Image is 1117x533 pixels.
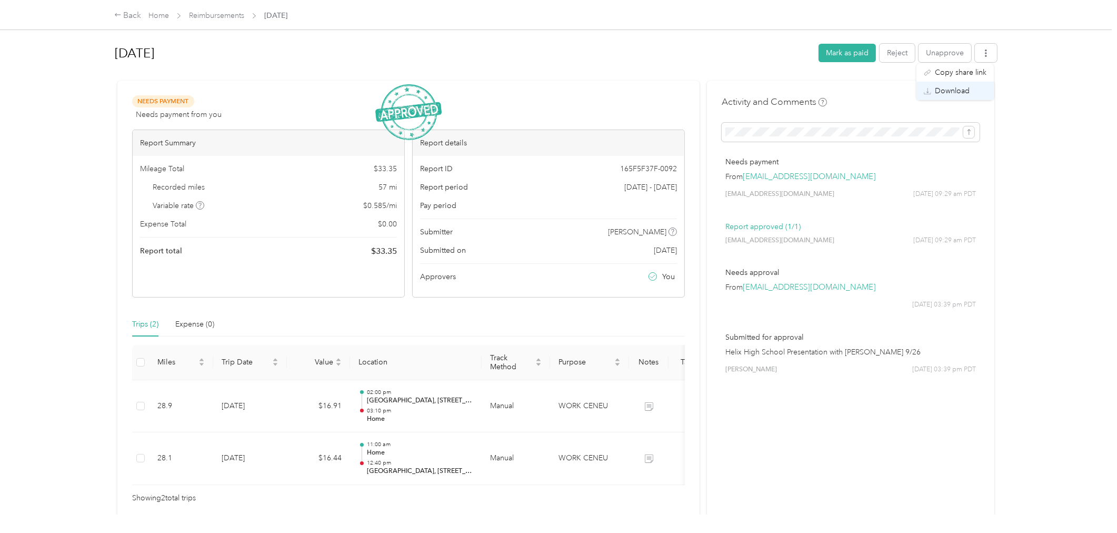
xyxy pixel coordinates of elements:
[264,10,287,21] span: [DATE]
[725,171,976,182] p: From
[482,380,550,433] td: Manual
[114,9,142,22] div: Back
[935,85,970,96] span: Download
[558,358,612,367] span: Purpose
[367,467,473,476] p: [GEOGRAPHIC_DATA], [STREET_ADDRESS][PERSON_NAME]
[175,319,214,330] div: Expense (0)
[535,357,542,363] span: caret-up
[913,190,976,199] span: [DATE] 09:29 am PDT
[722,95,827,108] h4: Activity and Comments
[482,345,550,380] th: Track Method
[140,245,182,256] span: Report total
[213,380,287,433] td: [DATE]
[335,361,342,368] span: caret-down
[222,358,270,367] span: Trip Date
[335,357,342,363] span: caret-up
[132,95,194,107] span: Needs Payment
[149,432,213,485] td: 28.1
[624,182,677,193] span: [DATE] - [DATE]
[614,361,621,368] span: caret-down
[725,282,976,293] p: From
[420,163,453,174] span: Report ID
[725,332,976,343] p: Submitted for approval
[654,245,677,256] span: [DATE]
[725,347,976,358] p: Helix High School Presentation with [PERSON_NAME] 9/26
[367,441,473,448] p: 11:00 am
[132,492,196,504] span: Showing 2 total trips
[880,44,915,62] button: Reject
[189,11,244,20] a: Reimbursements
[482,432,550,485] td: Manual
[153,200,205,211] span: Variable rate
[363,200,397,211] span: $ 0.585 / mi
[413,130,684,156] div: Report details
[153,182,205,193] span: Recorded miles
[367,396,473,406] p: [GEOGRAPHIC_DATA], [STREET_ADDRESS][PERSON_NAME]
[725,221,976,232] p: Report approved (1/1)
[919,44,971,62] button: Unapprove
[663,271,675,282] span: You
[669,345,708,380] th: Tags
[140,219,186,230] span: Expense Total
[725,156,976,167] p: Needs payment
[743,282,876,292] a: [EMAIL_ADDRESS][DOMAIN_NAME]
[140,163,184,174] span: Mileage Total
[287,345,350,380] th: Value
[213,432,287,485] td: [DATE]
[550,380,629,433] td: WORK CENEU
[420,200,456,211] span: Pay period
[367,459,473,467] p: 12:40 pm
[725,236,834,245] span: [EMAIL_ADDRESS][DOMAIN_NAME]
[374,163,397,174] span: $ 33.35
[295,358,333,367] span: Value
[350,345,482,380] th: Location
[198,361,205,368] span: caret-down
[132,319,158,330] div: Trips (2)
[614,357,621,363] span: caret-up
[725,190,834,199] span: [EMAIL_ADDRESS][DOMAIN_NAME]
[550,432,629,485] td: WORK CENEU
[550,345,629,380] th: Purpose
[620,163,677,174] span: 165F5F37F-0092
[272,361,278,368] span: caret-down
[420,226,453,238] span: Submitter
[535,361,542,368] span: caret-down
[213,345,287,380] th: Trip Date
[133,130,404,156] div: Report Summary
[420,271,456,282] span: Approvers
[157,358,196,367] span: Miles
[367,389,473,396] p: 02:00 pm
[272,357,278,363] span: caret-up
[287,432,350,485] td: $16.44
[609,226,667,238] span: [PERSON_NAME]
[1058,474,1117,533] iframe: Everlance-gr Chat Button Frame
[725,267,976,278] p: Needs approval
[912,365,976,374] span: [DATE] 03:39 pm PDT
[115,41,811,66] h1: Sep 2025
[743,172,876,182] a: [EMAIL_ADDRESS][DOMAIN_NAME]
[629,345,669,380] th: Notes
[819,44,876,62] button: Mark as paid
[367,448,473,458] p: Home
[912,300,976,310] span: [DATE] 03:39 pm PDT
[367,414,473,424] p: Home
[367,407,473,414] p: 03:10 pm
[148,11,169,20] a: Home
[420,245,466,256] span: Submitted on
[371,245,397,258] span: $ 33.35
[420,182,468,193] span: Report period
[490,353,533,371] span: Track Method
[378,219,397,230] span: $ 0.00
[198,357,205,363] span: caret-up
[149,345,213,380] th: Miles
[136,109,222,120] span: Needs payment from you
[725,365,777,374] span: [PERSON_NAME]
[378,182,397,193] span: 57 mi
[375,84,442,141] img: ApprovedStamp
[913,236,976,245] span: [DATE] 09:29 am PDT
[287,380,350,433] td: $16.91
[935,67,986,78] span: Copy share link
[149,380,213,433] td: 28.9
